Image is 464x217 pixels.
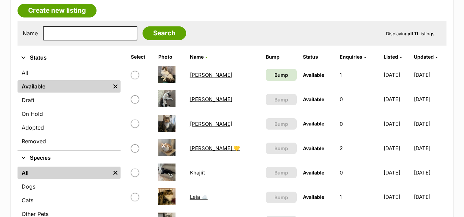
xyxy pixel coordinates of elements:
[18,53,121,62] button: Status
[274,96,288,103] span: Bump
[408,31,418,36] strong: all 11
[18,67,121,79] a: All
[274,169,288,176] span: Bump
[337,161,380,184] td: 0
[381,185,413,209] td: [DATE]
[303,72,324,78] span: Available
[337,87,380,111] td: 0
[263,51,299,62] th: Bump
[143,26,186,40] input: Search
[18,94,121,106] a: Draft
[414,161,446,184] td: [DATE]
[266,192,297,203] button: Bump
[18,194,121,206] a: Cats
[190,54,204,60] span: Name
[18,167,110,179] a: All
[190,96,232,103] a: [PERSON_NAME]
[303,194,324,200] span: Available
[18,180,121,193] a: Dogs
[23,30,38,36] label: Name
[18,135,121,147] a: Removed
[337,112,380,136] td: 0
[414,112,446,136] td: [DATE]
[414,185,446,209] td: [DATE]
[300,51,337,62] th: Status
[414,54,438,60] a: Updated
[384,54,398,60] span: Listed
[266,94,297,105] button: Bump
[18,4,97,17] a: Create new listing
[414,54,434,60] span: Updated
[274,71,288,79] span: Bump
[190,145,240,152] a: [PERSON_NAME] 💛
[110,167,121,179] a: Remove filter
[337,185,380,209] td: 1
[266,167,297,178] button: Bump
[340,54,362,60] span: translation missing: en.admin.listings.index.attributes.enquiries
[18,121,121,134] a: Adopted
[414,136,446,160] td: [DATE]
[18,108,121,120] a: On Hold
[381,161,413,184] td: [DATE]
[386,31,434,36] span: Displaying Listings
[337,136,380,160] td: 2
[414,87,446,111] td: [DATE]
[384,54,402,60] a: Listed
[303,170,324,176] span: Available
[190,169,205,176] a: Khajiit
[18,154,121,162] button: Species
[18,65,121,150] div: Status
[340,54,366,60] a: Enquiries
[274,194,288,201] span: Bump
[381,63,413,87] td: [DATE]
[303,121,324,126] span: Available
[266,143,297,154] button: Bump
[303,96,324,102] span: Available
[266,69,297,81] a: Bump
[190,194,208,200] a: Leia ☁️
[190,121,232,127] a: [PERSON_NAME]
[381,136,413,160] td: [DATE]
[274,145,288,152] span: Bump
[110,80,121,93] a: Remove filter
[18,80,110,93] a: Available
[190,72,232,78] a: [PERSON_NAME]
[128,51,155,62] th: Select
[381,112,413,136] td: [DATE]
[381,87,413,111] td: [DATE]
[156,51,186,62] th: Photo
[303,145,324,151] span: Available
[190,54,207,60] a: Name
[414,63,446,87] td: [DATE]
[337,63,380,87] td: 1
[266,118,297,130] button: Bump
[274,120,288,128] span: Bump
